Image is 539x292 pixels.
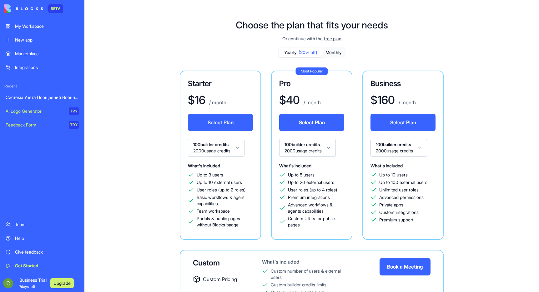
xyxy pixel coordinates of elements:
span: User roles (up to 4 roles) [288,187,337,193]
button: Select Plan [370,114,436,131]
span: Up to 5 users [288,172,315,178]
h1: $ 40 [279,94,300,106]
div: Custom number of users & external users [271,268,349,280]
span: User roles (up to 2 roles) [197,187,245,193]
button: Select Plan [279,114,344,131]
div: Система Учета Поощрений Военнослужащих [6,94,79,101]
div: Feedback Form [6,122,64,128]
a: New app [2,34,83,46]
p: / month [208,99,226,106]
div: Custom [193,258,242,268]
p: / month [397,99,416,106]
span: Unlimited user roles [379,187,419,193]
a: Feedback FormTRY [2,119,83,131]
img: ACg8ocI9btaSLfh9MwSVtdXHeK3Wo5IaQqTsXsgCGR6m1xqGkY_dTg=s96-c [3,278,13,288]
span: Custom Pricing [203,275,237,283]
h1: Choose the plan that fits your needs [236,19,388,31]
button: Yearly [279,48,323,57]
div: Team [15,221,79,228]
span: Custom integrations [379,209,419,215]
a: My Workspace [2,20,83,32]
span: Basic workflows & agent capabilities [197,194,253,207]
button: Book a Meeting [380,258,431,275]
div: Get Started [15,263,79,269]
a: Get Started [2,260,83,272]
div: Most Popular [296,67,328,75]
span: Or continue with the [282,36,323,42]
div: BETA [48,4,63,13]
p: / month [302,99,321,106]
a: Give feedback [2,246,83,258]
button: Select Plan [188,114,253,131]
span: What's included [370,163,403,168]
span: Custom URLs for public pages [288,215,344,228]
span: What's included [279,163,311,168]
span: Portals & public pages without Blocks badge [197,215,253,228]
div: AI Logo Generator [6,108,64,114]
div: What's included [262,258,349,265]
div: New app [15,37,79,43]
div: Integrations [15,64,79,71]
a: AI Logo GeneratorTRY [2,105,83,117]
h3: Business [370,79,436,89]
span: Premium support [379,217,413,223]
span: Advanced permissions [379,194,424,200]
button: Monthly [323,48,345,57]
span: Up to 10 external users [197,179,242,186]
span: Up to 100 external users [379,179,427,186]
span: (20% off) [299,49,317,56]
span: Premium integrations [288,194,330,200]
a: Team [2,218,83,231]
img: logo [4,4,43,13]
span: Business Trial [19,277,47,290]
span: What's included [188,163,220,168]
div: Give feedback [15,249,79,255]
h1: $ 16 [188,94,205,106]
h3: Starter [188,79,253,89]
h3: Pro [279,79,344,89]
a: Help [2,232,83,245]
div: Help [15,235,79,241]
h1: $ 160 [370,94,395,106]
span: Team workspace [197,208,230,214]
span: Up to 3 users [197,172,223,178]
a: Marketplace [2,47,83,60]
a: BETA [4,4,63,13]
span: free plan [324,36,341,42]
div: TRY [69,107,79,115]
div: TRY [69,121,79,129]
div: Custom builder credits limits [271,282,326,288]
button: Upgrade [50,278,74,288]
div: My Workspace [15,23,79,29]
span: Up to 10 users [379,172,408,178]
span: Up to 20 external users [288,179,334,186]
span: 7 days left [19,284,35,289]
div: Marketplace [15,51,79,57]
span: Recent [2,84,83,89]
span: Private apps [379,202,403,208]
a: Integrations [2,61,83,74]
a: Система Учета Поощрений Военнослужащих [2,91,83,104]
span: Advanced workflows & agents capabilities [288,202,344,214]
